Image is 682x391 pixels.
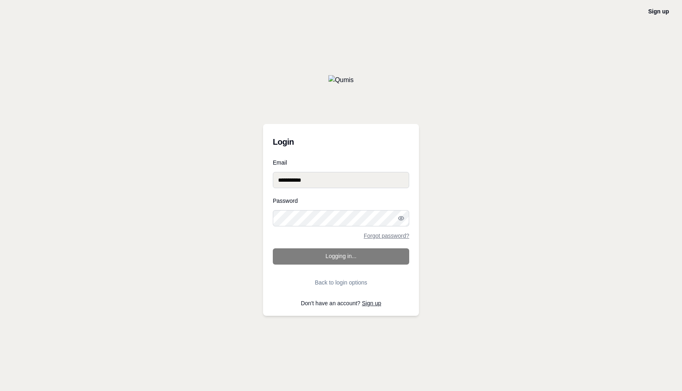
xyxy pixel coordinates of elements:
[328,75,354,85] img: Qumis
[273,134,409,150] h3: Login
[273,198,409,204] label: Password
[648,8,669,15] a: Sign up
[273,300,409,306] p: Don't have an account?
[364,233,409,239] a: Forgot password?
[362,300,381,306] a: Sign up
[273,160,409,165] label: Email
[273,274,409,291] button: Back to login options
